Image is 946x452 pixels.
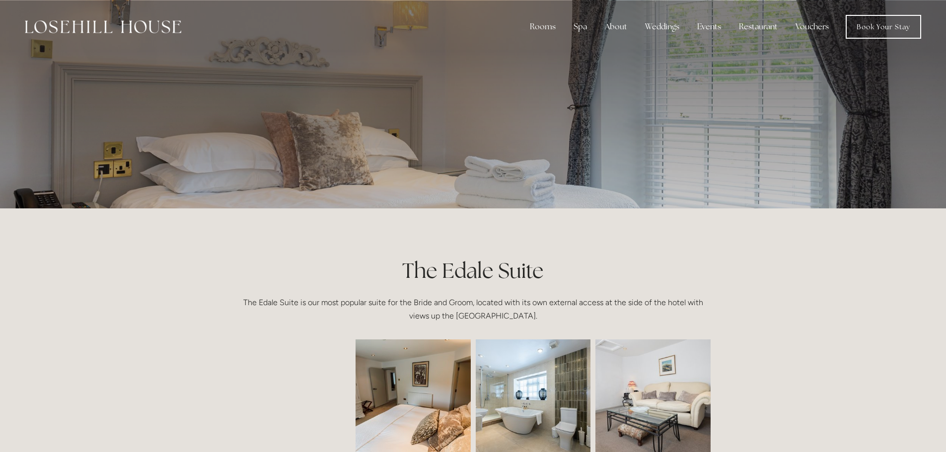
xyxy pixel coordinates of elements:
div: Spa [566,17,595,37]
h1: The Edale Suite [236,256,711,285]
div: About [597,17,635,37]
div: Rooms [522,17,564,37]
a: Vouchers [788,17,837,37]
img: Losehill House [25,20,181,33]
a: Book Your Stay [846,15,921,39]
p: The Edale Suite is our most popular suite for the Bride and Groom, located with its own external ... [236,296,711,323]
div: Restaurant [731,17,786,37]
div: Events [689,17,729,37]
div: Weddings [637,17,687,37]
